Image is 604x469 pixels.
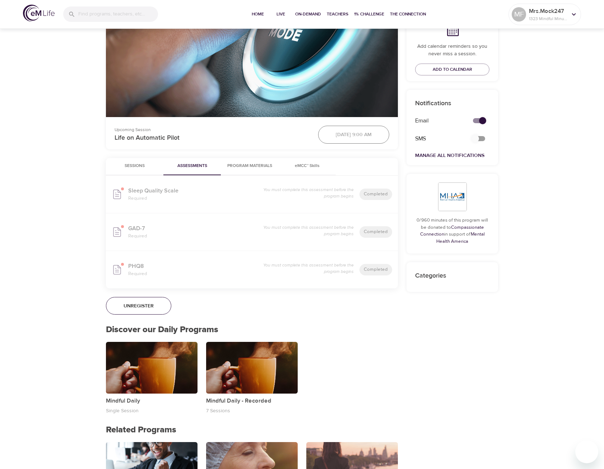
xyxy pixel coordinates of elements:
[433,66,472,73] span: Add to Calendar
[23,5,55,22] img: logo
[128,195,257,202] p: Required
[78,6,158,22] input: Find programs, teachers, etc...
[106,423,398,436] p: Related Programs
[420,224,484,237] a: Compassionate Connection
[411,130,464,147] div: SMS
[106,323,398,336] p: Discover our Daily Programs
[206,408,230,414] p: 7 Sessions
[263,224,354,237] p: You must complete this assessment before the program begins
[415,64,489,75] button: Add to Calendar
[263,186,354,199] p: You must complete this assessment before the program begins
[575,440,598,463] iframe: Button to launch messaging window
[128,262,257,270] p: PHQ8
[106,396,198,405] p: Mindful Daily
[206,396,298,405] p: Mindful Daily - Recorded
[128,270,257,278] p: Required
[512,7,526,22] div: MF
[415,98,489,108] p: Notifications
[436,231,485,244] a: Mental Health America
[390,10,426,18] span: The Connection
[106,297,171,315] button: Unregister
[359,228,392,235] span: Completed
[529,7,567,15] p: Mrs.Mock247
[128,224,257,233] p: GAD-7
[249,10,266,18] span: Home
[106,408,139,414] p: Single Session
[359,266,392,273] span: Completed
[415,43,489,58] p: Add calendar reminders so you never miss a session.
[177,162,207,170] span: Assessments
[110,162,159,170] span: Sessions
[263,262,354,275] p: You must complete this assessment before the program begins
[415,152,484,159] a: Manage All Notifications
[415,217,489,245] p: 0/960 minutes of this program will be donated to in support of
[327,10,348,18] span: Teachers
[415,271,489,280] p: Categories
[124,302,154,311] span: Unregister
[115,126,310,133] p: Upcoming Session
[359,191,392,198] span: Completed
[411,112,464,129] div: Email
[225,162,274,170] span: Program Materials
[354,10,384,18] span: 1% Challenge
[295,10,321,18] span: On-Demand
[115,133,310,143] p: Life on Automatic Pilot
[128,233,257,240] p: Required
[529,15,567,22] p: 1323 Mindful Minutes
[128,186,257,195] p: Sleep Quality Scale
[272,10,289,18] span: Live
[283,162,331,170] span: eMCC™ Skills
